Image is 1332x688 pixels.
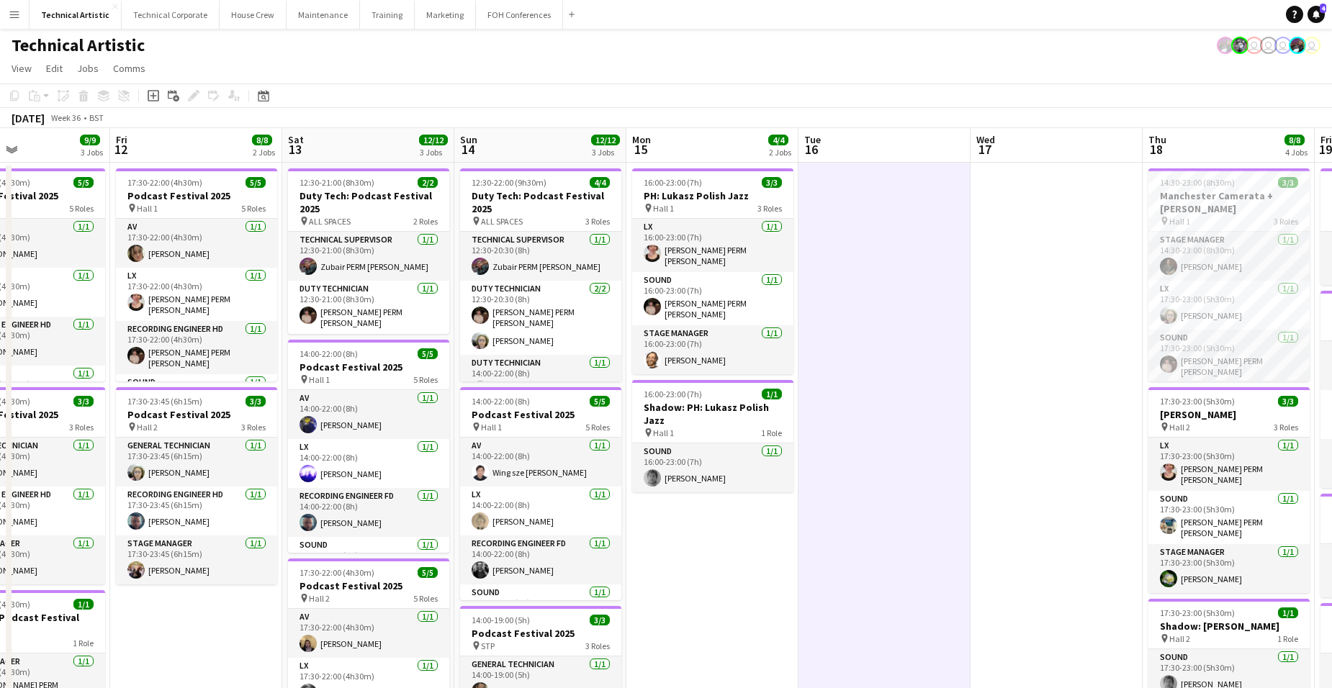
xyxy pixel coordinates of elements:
h1: Technical Artistic [12,35,145,56]
div: BST [89,112,104,123]
span: Comms [113,62,145,75]
a: Comms [107,59,151,78]
span: Jobs [77,62,99,75]
app-user-avatar: Krisztian PERM Vass [1231,37,1248,54]
span: View [12,62,32,75]
a: Jobs [71,59,104,78]
button: Technical Artistic [30,1,122,29]
app-user-avatar: Zubair PERM Dhalla [1289,37,1306,54]
button: Maintenance [287,1,360,29]
span: Week 36 [48,112,84,123]
span: Edit [46,62,63,75]
a: Edit [40,59,68,78]
button: Technical Corporate [122,1,220,29]
a: View [6,59,37,78]
button: Training [360,1,415,29]
button: FOH Conferences [476,1,563,29]
a: 4 [1308,6,1325,23]
button: Marketing [415,1,476,29]
button: House Crew [220,1,287,29]
app-user-avatar: Sally PERM Pochciol [1246,37,1263,54]
div: [DATE] [12,111,45,125]
app-user-avatar: Nathan PERM Birdsall [1303,37,1320,54]
span: 4 [1320,4,1326,13]
app-user-avatar: Liveforce Admin [1274,37,1292,54]
app-user-avatar: Zubair PERM Dhalla [1217,37,1234,54]
app-user-avatar: Liveforce Admin [1260,37,1277,54]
